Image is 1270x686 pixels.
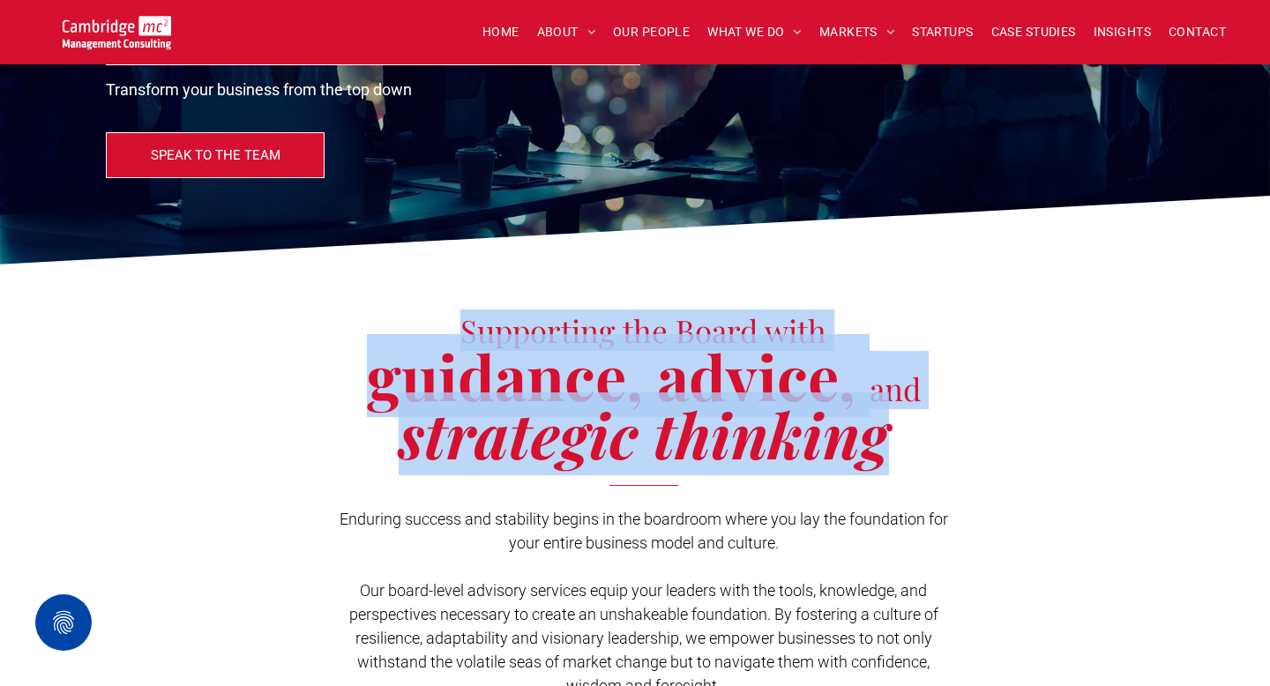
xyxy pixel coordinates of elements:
[460,309,826,351] span: Supporting the Board with
[1160,19,1235,46] a: CONTACT
[811,19,903,46] a: MARKETS
[63,16,171,49] img: Go to Homepage
[982,19,1085,46] a: CASE STUDIES
[698,19,811,46] a: WHAT WE DO
[63,19,171,37] a: Your Business Transformed | Cambridge Management Consulting
[604,19,698,46] a: OUR PEOPLE
[870,368,921,409] span: and
[340,510,948,552] span: Enduring success and stability begins in the boardroom where you lay the foundation for your enti...
[151,133,280,177] span: SPEAK TO THE TEAM
[367,334,855,417] span: guidance, advice,
[399,392,889,475] span: strategic thinking
[528,19,605,46] a: ABOUT
[106,132,325,178] a: SPEAK TO THE TEAM
[1085,19,1160,46] a: INSIGHTS
[903,19,982,46] a: STARTUPS
[474,19,528,46] a: HOME
[106,80,412,99] span: Transform your business from the top down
